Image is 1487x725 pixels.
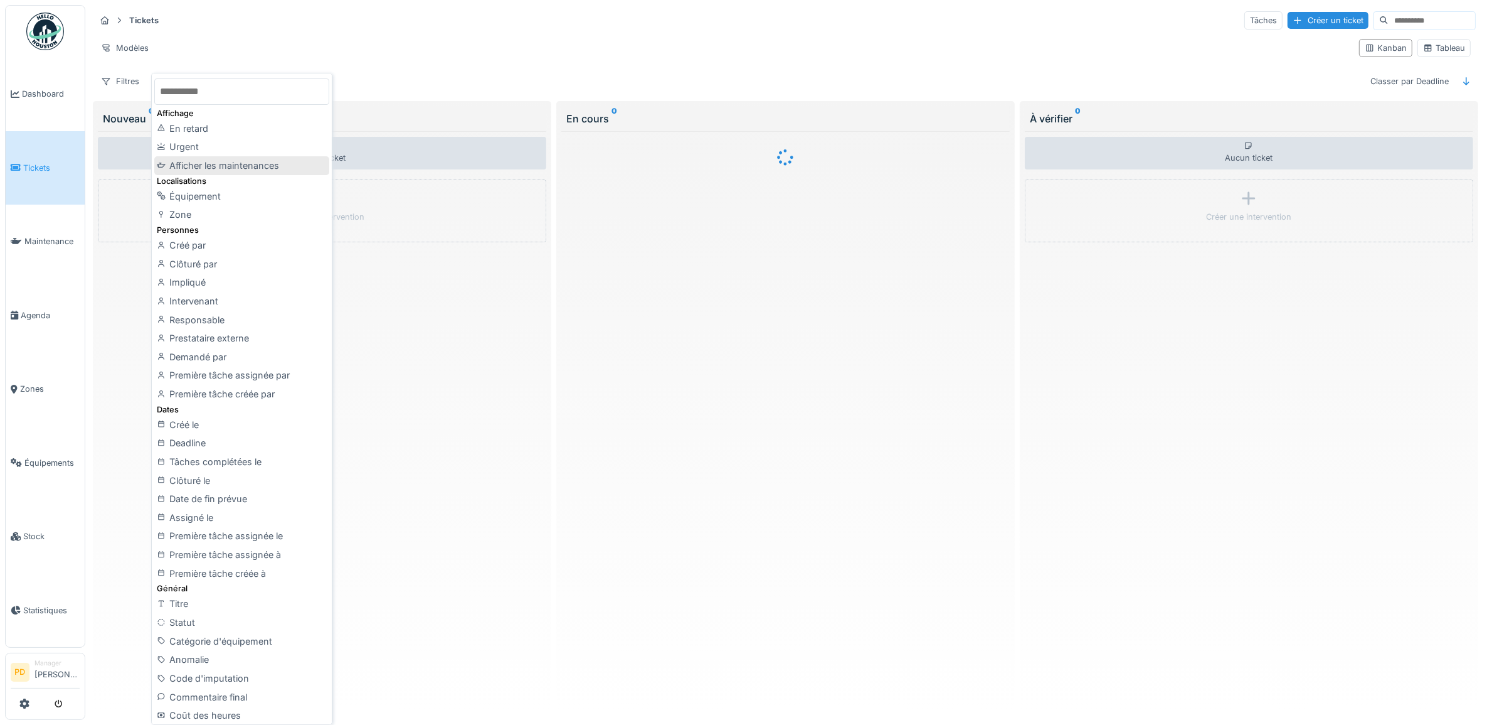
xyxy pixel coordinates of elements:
span: Stock [23,530,80,542]
div: Responsable [154,311,329,330]
span: Zones [20,383,80,395]
div: Anomalie [154,650,329,669]
div: En retard [154,119,329,138]
sup: 0 [149,111,154,126]
div: Tableau [1423,42,1465,54]
div: Commentaire final [154,688,329,707]
strong: Tickets [124,14,164,26]
div: Titre [154,594,329,613]
li: PD [11,663,29,682]
div: Créer un ticket [1288,12,1368,29]
div: Tâches complétées le [154,453,329,471]
div: En cours [566,111,1005,126]
div: Première tâche créée à [154,564,329,583]
div: Coût des heures [154,706,329,725]
div: Nouveau [103,111,541,126]
div: Modèles [95,39,154,57]
div: Première tâche assignée par [154,366,329,385]
span: Tickets [23,162,80,174]
span: Dashboard [22,88,80,100]
div: Localisations [154,175,329,187]
div: Aucun ticket [1025,137,1473,169]
div: Intervenant [154,292,329,311]
div: Manager [34,658,80,668]
div: Première tâche assignée le [154,527,329,545]
span: Agenda [21,309,80,321]
div: Demandé par [154,348,329,367]
sup: 0 [611,111,617,126]
img: Badge_color-CXgf-gQk.svg [26,13,64,50]
div: Première tâche assignée à [154,545,329,564]
span: Maintenance [24,235,80,247]
div: Impliqué [154,273,329,292]
div: Filtres [95,72,145,90]
div: Première tâche créée par [154,385,329,404]
div: Statut [154,613,329,632]
div: Kanban [1365,42,1407,54]
div: Créé le [154,416,329,434]
div: Personnes [154,224,329,236]
div: Clôturé le [154,471,329,490]
li: [PERSON_NAME] [34,658,80,685]
div: Deadline [154,434,329,453]
div: Date de fin prévue [154,490,329,508]
div: Créé par [154,236,329,255]
div: Affichage [154,107,329,119]
div: Code d'imputation [154,669,329,688]
sup: 0 [1075,111,1081,126]
div: Aucun ticket [98,137,546,169]
div: Catégorie d'équipement [154,632,329,651]
div: Créer une intervention [1206,211,1291,223]
div: Urgent [154,137,329,156]
div: Zone [154,205,329,224]
span: Équipements [24,457,80,469]
div: Afficher les maintenances [154,156,329,175]
div: Équipement [154,187,329,206]
div: Dates [154,404,329,416]
div: Général [154,583,329,594]
div: À vérifier [1030,111,1468,126]
span: Statistiques [23,604,80,616]
div: Classer par Deadline [1365,72,1454,90]
div: Assigné le [154,508,329,527]
div: Prestataire externe [154,329,329,348]
div: Clôturé par [154,255,329,274]
div: Tâches [1244,11,1283,30]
